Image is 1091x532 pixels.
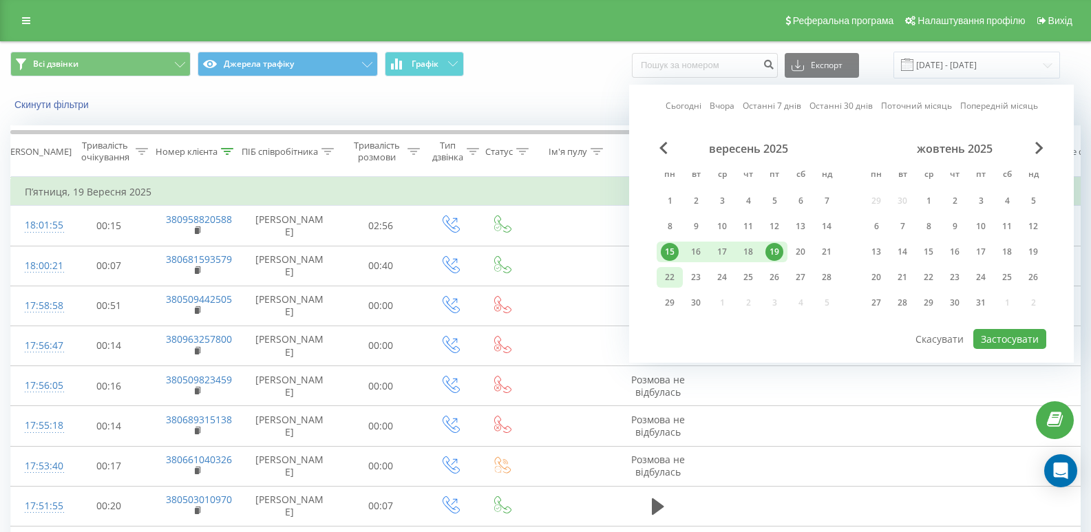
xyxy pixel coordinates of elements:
div: ср 1 жовт 2025 р. [915,191,942,211]
div: ср 10 вер 2025 р. [709,216,735,237]
div: 6 [792,192,809,210]
div: сб 25 жовт 2025 р. [994,267,1020,288]
div: 27 [867,294,885,312]
div: 17 [972,243,990,261]
div: Ім'я пулу [549,146,587,158]
div: 17 [713,243,731,261]
td: 00:40 [338,246,424,286]
div: 12 [1024,217,1042,235]
div: 17:55:18 [25,412,52,439]
abbr: понеділок [866,165,887,186]
abbr: субота [997,165,1017,186]
div: Статус [485,146,513,158]
span: Реферальна програма [793,15,894,26]
div: 29 [661,294,679,312]
div: 5 [765,192,783,210]
div: 26 [1024,268,1042,286]
div: 21 [818,243,836,261]
td: 00:00 [338,326,424,365]
div: нд 19 жовт 2025 р. [1020,242,1046,262]
div: пн 20 жовт 2025 р. [863,267,889,288]
div: 9 [687,217,705,235]
a: 380503010970 [166,493,232,506]
div: чт 18 вер 2025 р. [735,242,761,262]
td: 00:00 [338,406,424,446]
div: 18 [739,243,757,261]
div: 17:56:05 [25,372,52,399]
td: [PERSON_NAME] [242,206,338,246]
div: 1 [920,192,938,210]
a: 380509442505 [166,292,232,306]
div: Тип дзвінка [432,140,463,163]
td: 00:00 [338,446,424,486]
abbr: неділя [816,165,837,186]
div: 3 [972,192,990,210]
div: 22 [661,268,679,286]
div: 17:53:40 [25,453,52,480]
div: Тривалість очікування [78,140,132,163]
div: Номер клієнта [156,146,218,158]
div: вт 21 жовт 2025 р. [889,267,915,288]
div: 20 [792,243,809,261]
div: 27 [792,268,809,286]
div: пт 31 жовт 2025 р. [968,292,994,313]
div: вт 14 жовт 2025 р. [889,242,915,262]
div: чт 25 вер 2025 р. [735,267,761,288]
abbr: четвер [944,165,965,186]
td: [PERSON_NAME] [242,486,338,526]
div: вересень 2025 [657,142,840,156]
div: ср 22 жовт 2025 р. [915,267,942,288]
td: [PERSON_NAME] [242,246,338,286]
span: Всі дзвінки [33,58,78,70]
div: 7 [818,192,836,210]
div: ср 24 вер 2025 р. [709,267,735,288]
div: 22 [920,268,938,286]
span: Next Month [1035,142,1044,154]
div: вт 9 вер 2025 р. [683,216,709,237]
div: 16 [687,243,705,261]
div: 1 [661,192,679,210]
div: 8 [661,217,679,235]
a: 380689315138 [166,413,232,426]
div: 19 [1024,243,1042,261]
button: Всі дзвінки [10,52,191,76]
div: чт 16 жовт 2025 р. [942,242,968,262]
div: 23 [946,268,964,286]
div: сб 4 жовт 2025 р. [994,191,1020,211]
div: 24 [713,268,731,286]
div: нд 14 вер 2025 р. [814,216,840,237]
div: пт 26 вер 2025 р. [761,267,787,288]
td: [PERSON_NAME] [242,326,338,365]
td: [PERSON_NAME] [242,286,338,326]
div: 2 [687,192,705,210]
a: 380958820588 [166,213,232,226]
div: 30 [687,294,705,312]
div: 8 [920,217,938,235]
td: 00:20 [66,486,152,526]
div: вт 2 вер 2025 р. [683,191,709,211]
div: 16 [946,243,964,261]
a: 380681593579 [166,253,232,266]
div: чт 23 жовт 2025 р. [942,267,968,288]
div: чт 4 вер 2025 р. [735,191,761,211]
a: 380509823459 [166,373,232,386]
div: 10 [972,217,990,235]
div: ср 3 вер 2025 р. [709,191,735,211]
td: 00:14 [66,326,152,365]
div: пн 8 вер 2025 р. [657,216,683,237]
div: 25 [998,268,1016,286]
div: 17:56:47 [25,332,52,359]
a: Сьогодні [666,99,701,112]
a: Останні 30 днів [809,99,873,112]
button: Застосувати [973,329,1046,349]
div: пн 6 жовт 2025 р. [863,216,889,237]
div: нд 12 жовт 2025 р. [1020,216,1046,237]
span: Вихід [1048,15,1072,26]
div: вт 23 вер 2025 р. [683,267,709,288]
div: 3 [713,192,731,210]
div: 7 [893,217,911,235]
div: 14 [818,217,836,235]
div: 11 [739,217,757,235]
div: 30 [946,294,964,312]
div: 26 [765,268,783,286]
